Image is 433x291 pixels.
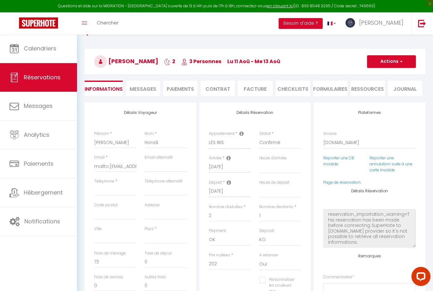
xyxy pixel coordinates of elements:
label: Téléphone alternatif [145,178,183,184]
label: Adresse [145,202,160,208]
button: Actions [367,55,416,68]
label: Deposit [259,228,274,234]
span: Paiements [24,160,54,168]
label: Téléphone [94,178,114,184]
label: Appartement [209,131,235,137]
span: 3 Personnes [181,58,221,65]
label: Frais de ménage [94,250,126,256]
label: Arrivée [209,155,222,161]
label: Statut [259,131,271,137]
a: Reporter une annulation suite à une carte invalide [370,155,412,173]
label: Prénom [94,131,109,137]
li: Facture [238,81,272,96]
span: [PERSON_NAME] [359,19,404,27]
span: Calendriers [24,44,56,52]
h4: Plateformes [323,110,416,115]
label: A relancer [259,252,278,258]
li: CHECKLISTS [276,81,310,96]
h4: Détails Réservation [209,110,301,115]
label: Ville [94,226,102,232]
a: ... [PERSON_NAME] [341,12,411,35]
span: Notifications [24,217,60,225]
img: logout [418,19,426,27]
li: FORMULAIRES [313,81,347,96]
img: Super Booking [19,17,58,29]
span: [PERSON_NAME] [94,57,158,65]
label: Départ [209,180,222,186]
label: Frais de service [94,274,123,280]
label: Email alternatif [145,155,173,161]
label: Autres frais [145,274,166,280]
a: en cliquant ici [267,3,294,9]
h4: Remarques [323,254,416,258]
label: Heure d'arrivée [259,155,287,161]
span: Chercher [97,19,119,26]
label: Code postal [94,202,118,208]
label: Taxe de séjour [145,250,172,256]
iframe: LiveChat chat widget [406,264,433,291]
span: 2 [164,58,175,65]
li: Contrat [201,81,235,96]
li: Ressources [351,81,385,96]
a: Reporter une CB invalide [323,155,354,167]
label: Nombre d'enfants [259,204,293,210]
label: Commentaires [323,274,354,280]
a: Page de réservation [323,180,361,185]
label: Nombre d'adultes [209,204,242,210]
li: Journal [388,81,422,96]
label: Pays [145,226,154,232]
label: Heure de départ [259,180,289,186]
span: Analytics [24,131,49,139]
label: Email [94,155,105,161]
label: Payment [209,228,226,234]
li: Informations [85,81,123,96]
span: Hébergement [24,188,63,196]
button: Besoin d'aide ? [279,18,323,29]
h4: Détails Voyageur [94,110,187,115]
h4: Détails Réservation [323,189,416,193]
label: Nom [145,131,154,137]
span: Réservations [24,73,61,81]
img: ... [346,18,355,28]
label: Source [323,131,337,137]
label: Prix nuitées [209,252,230,258]
a: Chercher [92,12,123,35]
span: Messages [24,102,53,110]
li: Paiements [163,81,197,96]
span: Messages [130,85,156,93]
span: lu 11 Aoû - me 13 Aoû [227,58,280,65]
